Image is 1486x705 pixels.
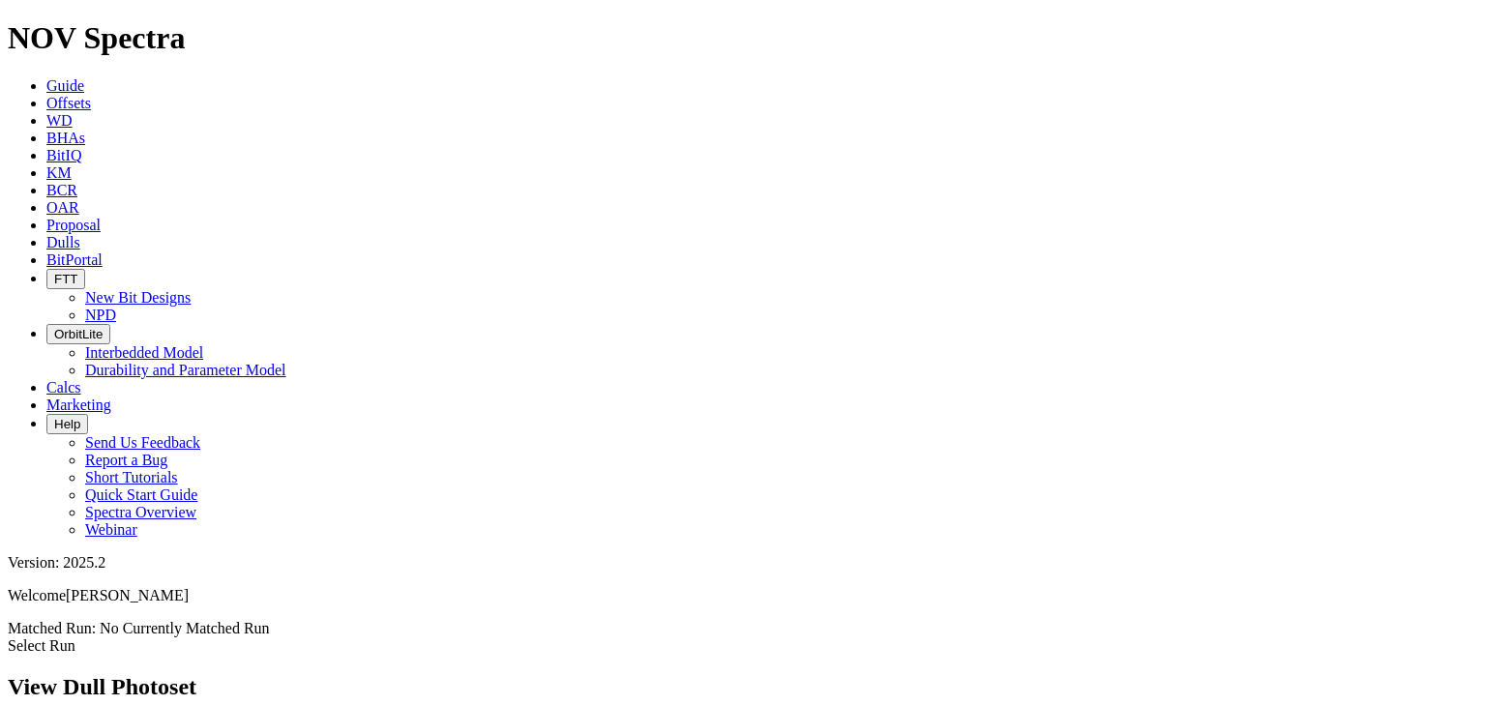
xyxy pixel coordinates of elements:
[85,307,116,323] a: NPD
[46,199,79,216] a: OAR
[85,452,167,468] a: Report a Bug
[8,674,1478,700] h2: View Dull Photoset
[46,414,88,434] button: Help
[54,272,77,286] span: FTT
[66,587,189,603] span: [PERSON_NAME]
[46,77,84,94] a: Guide
[85,434,200,451] a: Send Us Feedback
[46,217,101,233] a: Proposal
[46,112,73,129] a: WD
[8,587,1478,604] p: Welcome
[46,95,91,111] a: Offsets
[85,469,178,485] a: Short Tutorials
[46,164,72,181] a: KM
[54,327,103,341] span: OrbitLite
[8,620,96,636] span: Matched Run:
[46,182,77,198] a: BCR
[8,637,75,654] a: Select Run
[46,147,81,163] a: BitIQ
[85,521,137,538] a: Webinar
[46,234,80,250] a: Dulls
[85,289,191,306] a: New Bit Designs
[46,269,85,289] button: FTT
[85,486,197,503] a: Quick Start Guide
[8,20,1478,56] h1: NOV Spectra
[85,504,196,520] a: Spectra Overview
[46,251,103,268] a: BitPortal
[54,417,80,431] span: Help
[46,324,110,344] button: OrbitLite
[100,620,270,636] span: No Currently Matched Run
[46,130,85,146] a: BHAs
[85,362,286,378] a: Durability and Parameter Model
[46,397,111,413] a: Marketing
[8,554,1478,572] div: Version: 2025.2
[85,344,203,361] a: Interbedded Model
[46,379,81,396] a: Calcs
